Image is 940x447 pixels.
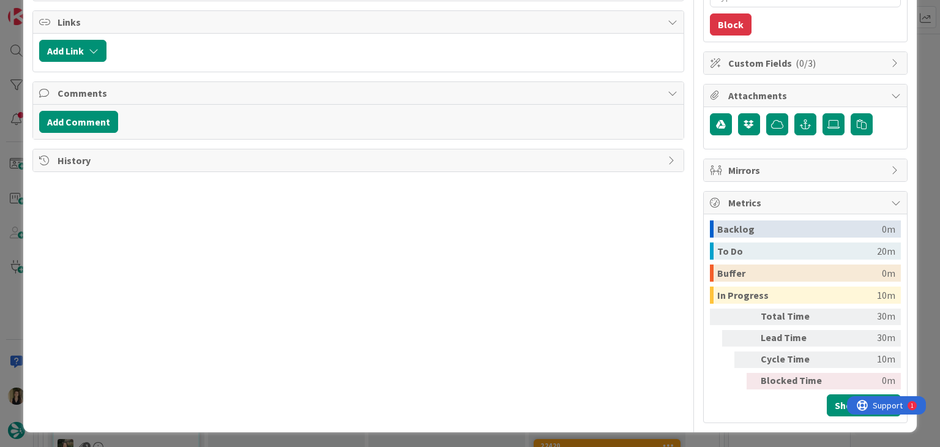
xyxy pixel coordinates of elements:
[728,88,885,103] span: Attachments
[761,373,828,389] div: Blocked Time
[728,56,885,70] span: Custom Fields
[717,287,877,304] div: In Progress
[882,220,895,238] div: 0m
[58,15,661,29] span: Links
[728,195,885,210] span: Metrics
[833,373,895,389] div: 0m
[796,57,816,69] span: ( 0/3 )
[717,220,882,238] div: Backlog
[877,242,895,260] div: 20m
[827,394,901,416] button: Show Details
[882,265,895,282] div: 0m
[761,330,828,347] div: Lead Time
[833,351,895,368] div: 10m
[728,163,885,178] span: Mirrors
[39,111,118,133] button: Add Comment
[761,351,828,368] div: Cycle Time
[58,86,661,100] span: Comments
[877,287,895,304] div: 10m
[833,330,895,347] div: 30m
[64,5,67,15] div: 1
[39,40,106,62] button: Add Link
[58,153,661,168] span: History
[26,2,56,17] span: Support
[833,309,895,325] div: 30m
[710,13,752,36] button: Block
[717,242,877,260] div: To Do
[761,309,828,325] div: Total Time
[717,265,882,282] div: Buffer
